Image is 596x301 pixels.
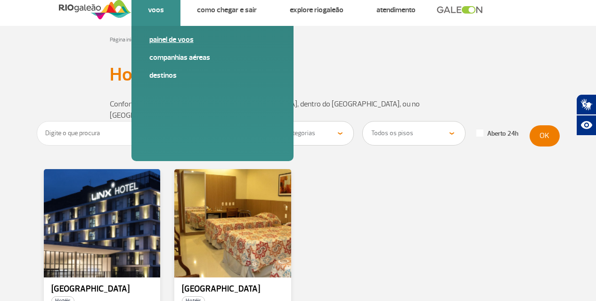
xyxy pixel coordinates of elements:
h1: Hotéis [110,66,487,82]
button: OK [530,125,560,146]
p: Conforto e facilidade é se hospedar no [GEOGRAPHIC_DATA], dentro do [GEOGRAPHIC_DATA], ou no [GEO... [110,98,487,121]
a: Destinos [149,70,276,81]
p: [GEOGRAPHIC_DATA] [182,285,284,294]
label: Aberto 24h [476,130,518,138]
button: Abrir tradutor de língua de sinais. [576,94,596,115]
a: Como chegar e sair [197,5,257,15]
a: Voos [148,5,164,15]
div: Plugin de acessibilidade da Hand Talk. [576,94,596,136]
input: Digite o que procura [37,121,243,146]
a: Painel de voos [149,34,276,45]
a: Atendimento [376,5,416,15]
button: Abrir recursos assistivos. [576,115,596,136]
p: [GEOGRAPHIC_DATA] [51,285,153,294]
a: Companhias Aéreas [149,52,276,63]
a: Explore RIOgaleão [290,5,343,15]
a: Página inicial [110,36,139,43]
